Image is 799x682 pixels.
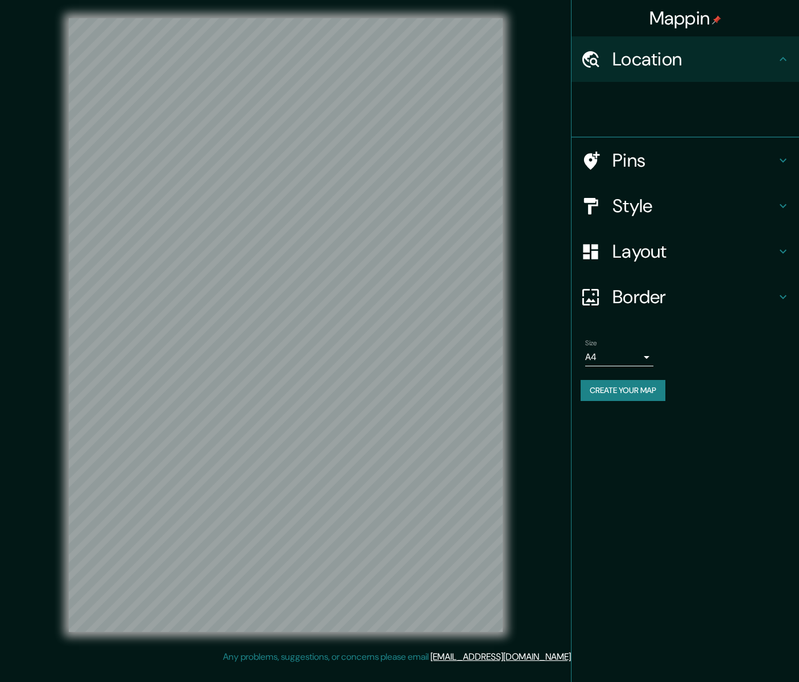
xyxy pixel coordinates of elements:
[572,36,799,82] div: Location
[698,638,786,669] iframe: Help widget launcher
[572,229,799,274] div: Layout
[430,651,571,663] a: [EMAIL_ADDRESS][DOMAIN_NAME]
[572,183,799,229] div: Style
[612,149,776,172] h4: Pins
[712,15,721,24] img: pin-icon.png
[612,240,776,263] h4: Layout
[649,7,722,30] h4: Mappin
[612,286,776,308] h4: Border
[581,380,665,401] button: Create your map
[572,274,799,320] div: Border
[223,650,573,664] p: Any problems, suggestions, or concerns please email .
[612,48,776,71] h4: Location
[612,195,776,217] h4: Style
[585,348,653,366] div: A4
[572,138,799,183] div: Pins
[585,338,597,348] label: Size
